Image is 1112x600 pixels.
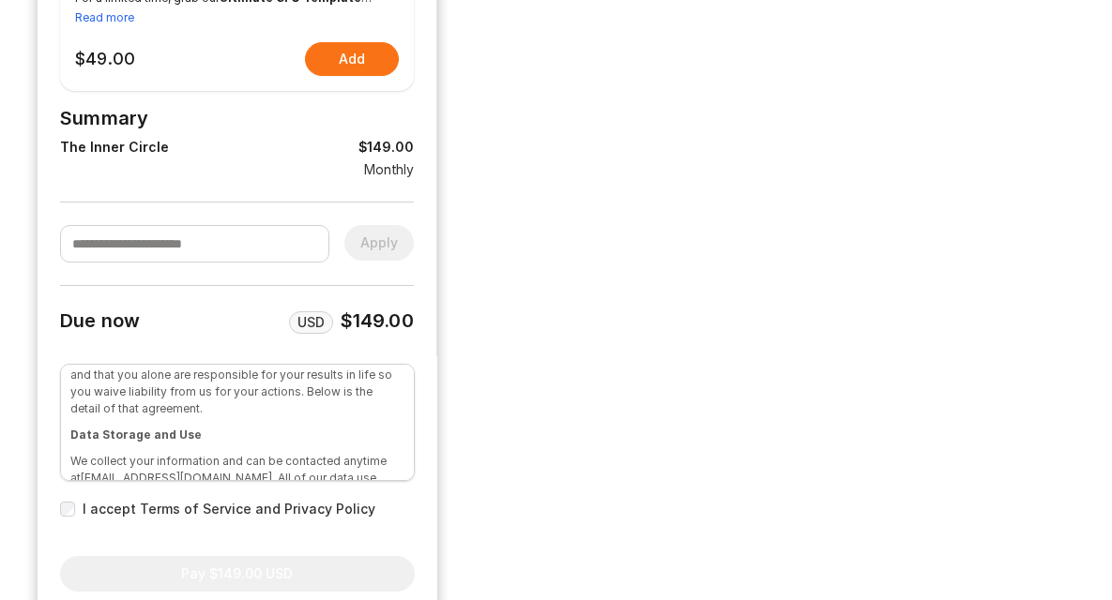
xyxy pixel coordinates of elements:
[75,49,135,69] div: $49.00
[83,500,415,518] label: I accept Terms of Service and Privacy Policy
[358,138,414,157] pds-text: $149.00
[70,316,404,417] p: By purchasing this program from [GEOGRAPHIC_DATA], you agree that we can contact you in the futur...
[60,308,140,333] h4: Due now
[60,225,329,262] input: Discount or coupon code
[70,427,202,442] strong: Data Storage and Use
[305,42,399,76] button: Add
[60,138,169,157] pds-text: The Inner Circle
[297,313,325,332] span: USD
[81,471,272,485] span: [EMAIL_ADDRESS][DOMAIN_NAME]
[70,453,404,554] p: We collect your information and can be contacted anytime at . All of our data use, terms, and pri...
[75,9,134,26] button: Read more
[341,309,414,332] span: $149.00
